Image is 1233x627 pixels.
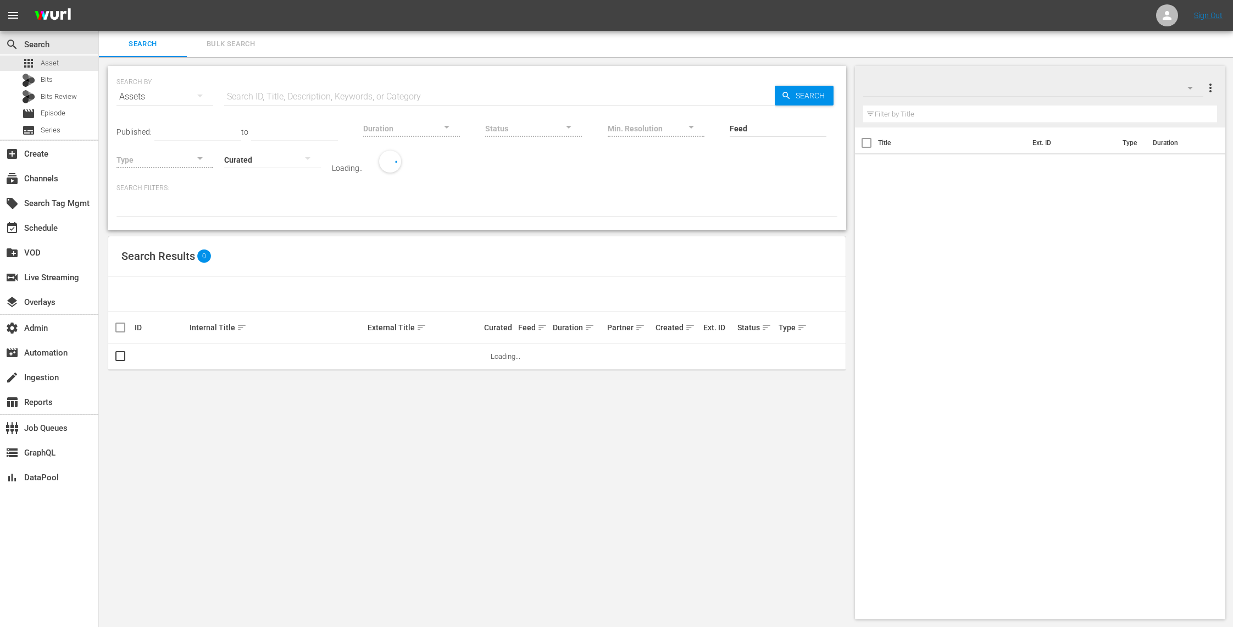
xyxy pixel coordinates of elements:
span: Admin [5,321,19,335]
span: Bulk Search [193,38,268,51]
span: Asset [22,57,35,70]
div: Duration [553,321,604,334]
span: Search [791,86,834,106]
span: 0 [197,249,211,263]
span: Search Tag Mgmt [5,197,19,210]
div: Partner [607,321,652,334]
div: Status [737,321,775,334]
th: Title [878,127,1026,158]
span: sort [537,323,547,332]
span: sort [797,323,807,332]
div: ID [135,323,186,332]
div: Created [656,321,700,334]
span: Asset [41,58,59,69]
span: Loading... [491,352,520,360]
button: more_vert [1204,75,1217,101]
span: more_vert [1204,81,1217,95]
div: Feed [518,321,549,334]
span: sort [635,323,645,332]
span: sort [762,323,771,332]
div: Bits [22,74,35,87]
span: menu [7,9,20,22]
span: sort [237,323,247,332]
div: Loading.. [332,164,363,173]
span: to [241,127,248,136]
span: Published: [116,127,152,136]
span: Ingestion [5,371,19,384]
div: External Title [368,321,481,334]
div: Internal Title [190,321,364,334]
span: Job Queues [5,421,19,435]
div: Bits Review [22,90,35,103]
a: Sign Out [1194,11,1223,20]
div: Curated [484,323,515,332]
span: sort [585,323,595,332]
span: Series [41,125,60,136]
span: DataPool [5,471,19,484]
span: Episode [22,107,35,120]
th: Type [1116,127,1146,158]
th: Duration [1146,127,1212,158]
span: Automation [5,346,19,359]
span: Live Streaming [5,271,19,284]
div: Ext. ID [703,323,734,332]
span: GraphQL [5,446,19,459]
span: Channels [5,172,19,185]
span: Bits [41,74,53,85]
p: Search Filters: [116,184,837,193]
span: Episode [41,108,65,119]
span: Overlays [5,296,19,309]
th: Ext. ID [1026,127,1117,158]
span: sort [685,323,695,332]
div: Type [779,321,803,334]
span: VOD [5,246,19,259]
button: Search [775,86,834,106]
span: Create [5,147,19,160]
div: Assets [116,81,213,112]
span: Series [22,124,35,137]
span: Bits Review [41,91,77,102]
span: sort [416,323,426,332]
img: ans4CAIJ8jUAAAAAAAAAAAAAAAAAAAAAAAAgQb4GAAAAAAAAAAAAAAAAAAAAAAAAJMjXAAAAAAAAAAAAAAAAAAAAAAAAgAT5G... [26,3,79,29]
span: Search [5,38,19,51]
span: Schedule [5,221,19,235]
span: Search [105,38,180,51]
span: Search Results [121,249,195,263]
span: Reports [5,396,19,409]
